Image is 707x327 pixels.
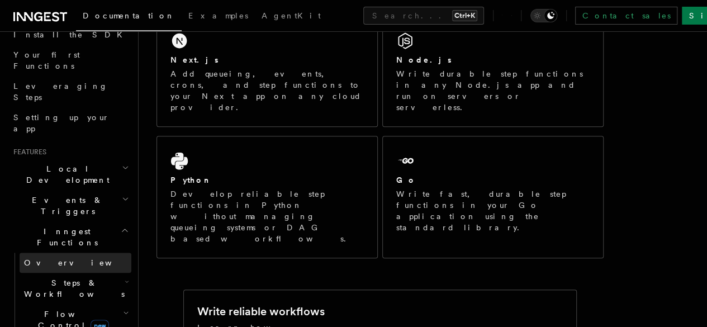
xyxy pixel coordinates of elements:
span: AgentKit [262,11,321,20]
a: AgentKit [255,3,328,30]
a: PythonDevelop reliable step functions in Python without managing queueing systems or DAG based wo... [156,136,378,258]
a: Documentation [76,3,182,31]
p: Write durable step functions in any Node.js app and run on servers or serverless. [396,68,590,113]
kbd: Ctrl+K [452,10,477,21]
h2: Next.js [170,54,219,65]
button: Events & Triggers [9,190,131,221]
h2: Write reliable workflows [197,304,325,319]
span: Your first Functions [13,50,80,70]
a: Install the SDK [9,25,131,45]
h2: Node.js [396,54,452,65]
h2: Python [170,174,212,186]
span: Steps & Workflows [20,277,125,300]
p: Develop reliable step functions in Python without managing queueing systems or DAG based workflows. [170,188,364,244]
span: Features [9,148,46,157]
button: Inngest Functions [9,221,131,253]
button: Toggle dark mode [530,9,557,22]
a: Contact sales [575,7,677,25]
span: Leveraging Steps [13,82,108,102]
a: Your first Functions [9,45,131,76]
span: Documentation [83,11,175,20]
p: Add queueing, events, crons, and step functions to your Next app on any cloud provider. [170,68,364,113]
span: Overview [24,258,139,267]
span: Inngest Functions [9,226,121,248]
a: Leveraging Steps [9,76,131,107]
span: Local Development [9,163,122,186]
span: Install the SDK [13,30,129,39]
a: Next.jsAdd queueing, events, crons, and step functions to your Next app on any cloud provider. [156,16,378,127]
span: Setting up your app [13,113,110,133]
button: Search...Ctrl+K [363,7,484,25]
p: Write fast, durable step functions in your Go application using the standard library. [396,188,590,233]
a: Examples [182,3,255,30]
a: Overview [20,253,131,273]
button: Steps & Workflows [20,273,131,304]
button: Local Development [9,159,131,190]
span: Events & Triggers [9,195,122,217]
a: Node.jsWrite durable step functions in any Node.js app and run on servers or serverless. [382,16,604,127]
span: Examples [188,11,248,20]
h2: Go [396,174,416,186]
a: Setting up your app [9,107,131,139]
a: GoWrite fast, durable step functions in your Go application using the standard library. [382,136,604,258]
